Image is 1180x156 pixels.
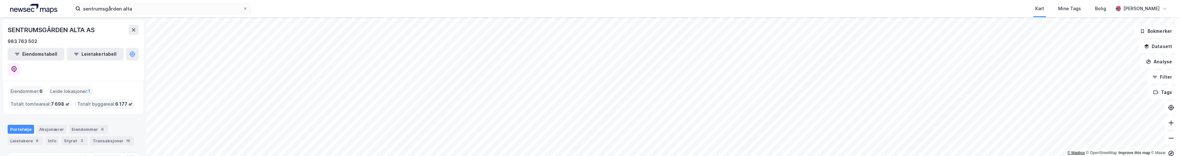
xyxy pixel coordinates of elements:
[8,99,72,109] div: Totalt tomteareal :
[1067,151,1085,155] a: Mapbox
[79,138,85,144] div: 3
[1148,125,1180,156] iframe: Chat Widget
[8,125,34,134] div: Portefølje
[1148,86,1177,99] button: Tags
[125,138,131,144] div: 16
[1086,151,1117,155] a: OpenStreetMap
[67,48,123,60] button: Leietakertabell
[34,138,40,144] div: 6
[1119,151,1150,155] a: Improve this map
[1147,71,1177,83] button: Filter
[48,86,93,96] div: Leide lokasjoner :
[75,99,135,109] div: Totalt byggareal :
[81,4,243,13] input: Søk på adresse, matrikkel, gårdeiere, leietakere eller personer
[1035,5,1044,12] div: Kart
[8,136,43,145] div: Leietakere
[1139,40,1177,53] button: Datasett
[69,125,108,134] div: Eiendommer
[8,25,96,35] div: SENTRUMSGÅRDEN ALTA AS
[10,4,57,13] img: logo.a4113a55bc3d86da70a041830d287a7e.svg
[1134,25,1177,38] button: Bokmerker
[46,136,59,145] div: Info
[61,136,88,145] div: Styret
[1058,5,1081,12] div: Mine Tags
[39,88,43,95] span: 6
[8,48,64,60] button: Eiendomstabell
[115,100,133,108] span: 6 177 ㎡
[1141,55,1177,68] button: Analyse
[1123,5,1160,12] div: [PERSON_NAME]
[8,86,45,96] div: Eiendommer :
[1095,5,1106,12] div: Bolig
[8,38,37,45] div: 983 763 502
[37,125,67,134] div: Aksjonærer
[88,88,90,95] span: 1
[51,100,70,108] span: 7 698 ㎡
[99,126,106,132] div: 6
[90,136,134,145] div: Transaksjoner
